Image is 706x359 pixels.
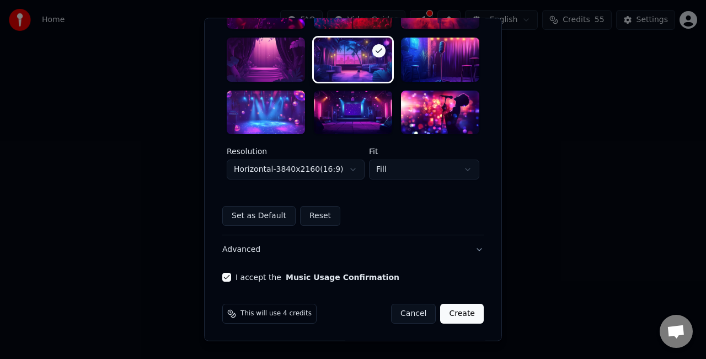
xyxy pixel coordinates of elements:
label: Resolution [227,148,365,156]
button: Cancel [391,304,436,324]
label: I accept the [236,274,399,282]
span: This will use 4 credits [240,310,312,319]
button: Reset [300,207,340,226]
button: I accept the [286,274,399,282]
button: Set as Default [222,207,296,226]
label: Fit [369,148,479,156]
button: Create [440,304,484,324]
button: Advanced [222,236,484,265]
